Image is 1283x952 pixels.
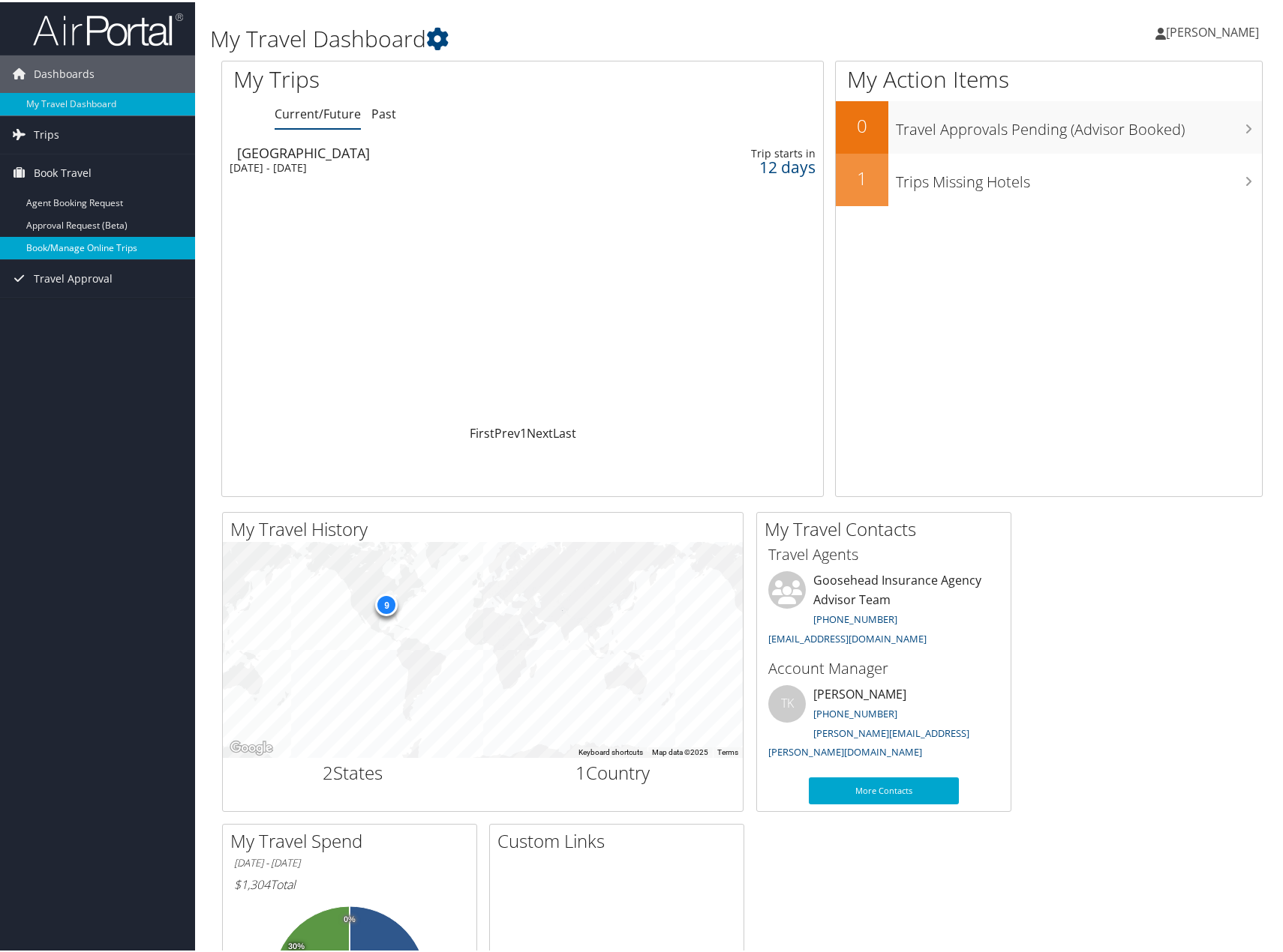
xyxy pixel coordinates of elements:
[275,103,361,120] a: Current/Future
[227,736,276,756] img: Google
[34,152,92,190] span: Book Travel
[836,163,888,189] h2: 1
[896,162,1262,190] h3: Trips Missing Hotels
[575,758,586,783] span: 1
[234,874,465,891] h6: Total
[33,10,183,45] img: airportal-logo.png
[652,746,708,754] span: Map data ©2025
[687,145,816,158] div: Trip starts in
[344,913,356,922] tspan: 0%
[494,423,520,439] a: Prev
[896,109,1262,138] h3: Travel Approvals Pending (Advisor Booked)
[234,758,472,783] h2: States
[761,569,1007,649] li: Goosehead Insurance Agency Advisor Team
[809,775,959,802] a: More Contacts
[578,745,643,756] button: Keyboard shortcuts
[687,158,816,172] div: 12 days
[768,724,969,757] a: [PERSON_NAME][EMAIL_ADDRESS][PERSON_NAME][DOMAIN_NAME]
[836,151,1262,204] a: 1Trips Missing Hotels
[768,542,999,563] h3: Travel Agents
[288,940,305,949] tspan: 30%
[836,111,888,136] h2: 0
[520,423,527,439] a: 1
[230,159,614,172] div: [DATE] - [DATE]
[230,826,476,852] h2: My Travel Spend
[768,656,999,677] h3: Account Manager
[227,736,276,756] a: Open this area in Google Maps (opens a new window)
[210,21,919,52] h1: My Travel Dashboard
[323,758,333,783] span: 2
[768,683,806,720] div: TK
[1155,7,1274,52] a: [PERSON_NAME]
[371,103,396,120] a: Past
[234,874,270,891] span: $1,304
[230,514,743,540] h2: My Travel History
[34,258,113,295] span: Travel Approval
[234,854,465,868] h6: [DATE] - [DATE]
[553,423,576,439] a: Last
[768,630,927,643] a: [EMAIL_ADDRESS][DOMAIN_NAME]
[34,114,59,151] span: Trips
[765,514,1011,540] h2: My Travel Contacts
[813,610,897,624] a: [PHONE_NUMBER]
[813,705,897,718] a: [PHONE_NUMBER]
[836,99,1262,151] a: 0Travel Approvals Pending (Advisor Booked)
[34,53,95,91] span: Dashboards
[237,144,621,157] div: [GEOGRAPHIC_DATA]
[527,423,553,439] a: Next
[836,61,1262,93] h1: My Action Items
[761,683,1007,763] li: [PERSON_NAME]
[233,61,561,93] h1: My Trips
[717,746,738,754] a: Terms (opens in new tab)
[470,423,494,439] a: First
[375,591,398,614] div: 9
[1166,22,1259,38] span: [PERSON_NAME]
[494,758,732,783] h2: Country
[497,826,744,852] h2: Custom Links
